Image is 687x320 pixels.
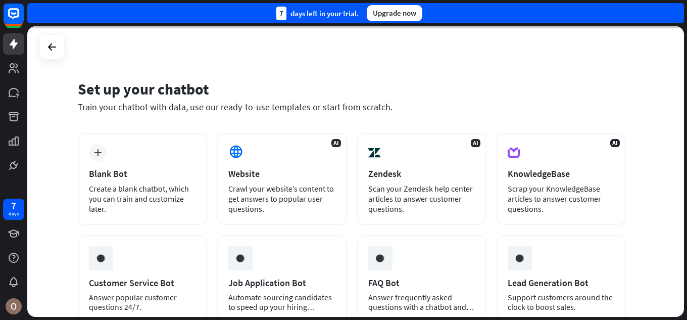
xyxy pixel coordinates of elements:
[9,210,19,217] div: days
[3,199,24,220] a: 7 days
[367,5,422,21] div: Upgrade now
[276,7,286,20] div: 7
[11,201,16,210] div: 7
[276,7,359,20] div: days left in your trial.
